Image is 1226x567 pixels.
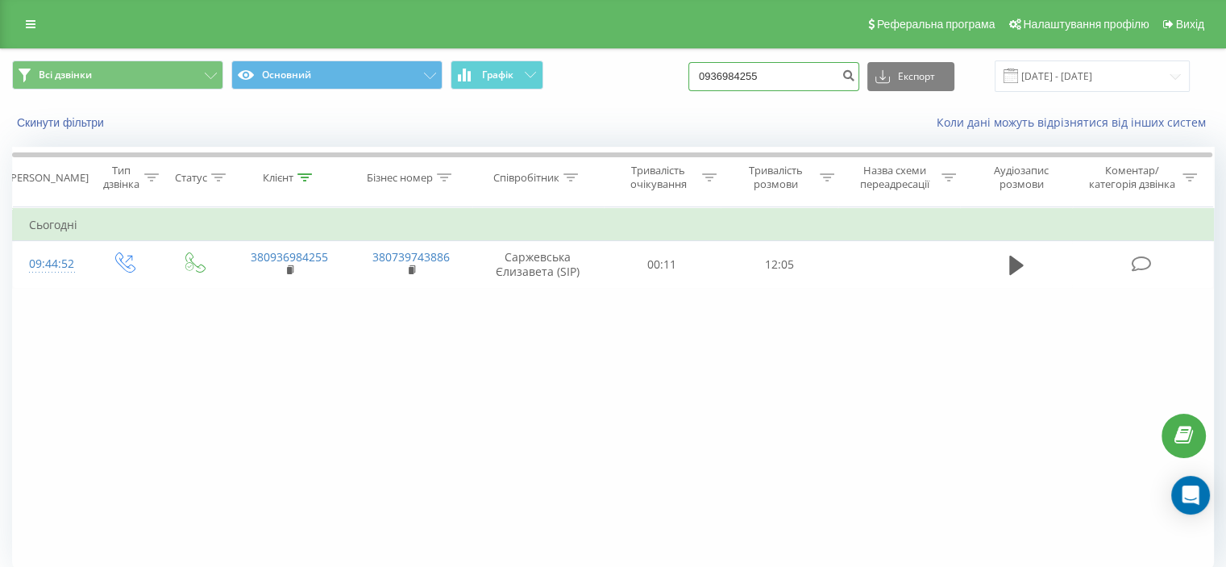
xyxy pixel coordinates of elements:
div: Статус [175,171,207,185]
td: Сьогодні [13,209,1214,241]
div: Open Intercom Messenger [1171,476,1210,515]
div: Коментар/категорія дзвінка [1084,164,1178,191]
span: Налаштування профілю [1023,18,1149,31]
div: Назва схеми переадресації [853,164,937,191]
div: Тип дзвінка [102,164,139,191]
button: Експорт [867,62,954,91]
a: 380936984255 [251,249,328,265]
button: Всі дзвінки [12,60,223,90]
span: Графік [482,69,513,81]
div: Аудіозапис розмови [975,164,1069,191]
button: Основний [231,60,443,90]
div: 09:44:52 [29,248,72,280]
button: Скинути фільтри [12,115,112,130]
td: Саржевська Єлизавета (SIP) [472,241,604,288]
input: Пошук за номером [688,62,859,91]
div: Співробітник [493,171,559,185]
td: 12:05 [721,241,837,288]
div: Клієнт [263,171,293,185]
div: Бізнес номер [367,171,433,185]
span: Вихід [1176,18,1204,31]
div: [PERSON_NAME] [7,171,89,185]
div: Тривалість очікування [618,164,699,191]
a: Коли дані можуть відрізнятися вiд інших систем [937,115,1214,130]
td: 00:11 [604,241,721,288]
span: Всі дзвінки [39,69,92,81]
span: Реферальна програма [877,18,995,31]
a: 380739743886 [372,249,450,265]
button: Графік [451,60,543,90]
div: Тривалість розмови [735,164,816,191]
